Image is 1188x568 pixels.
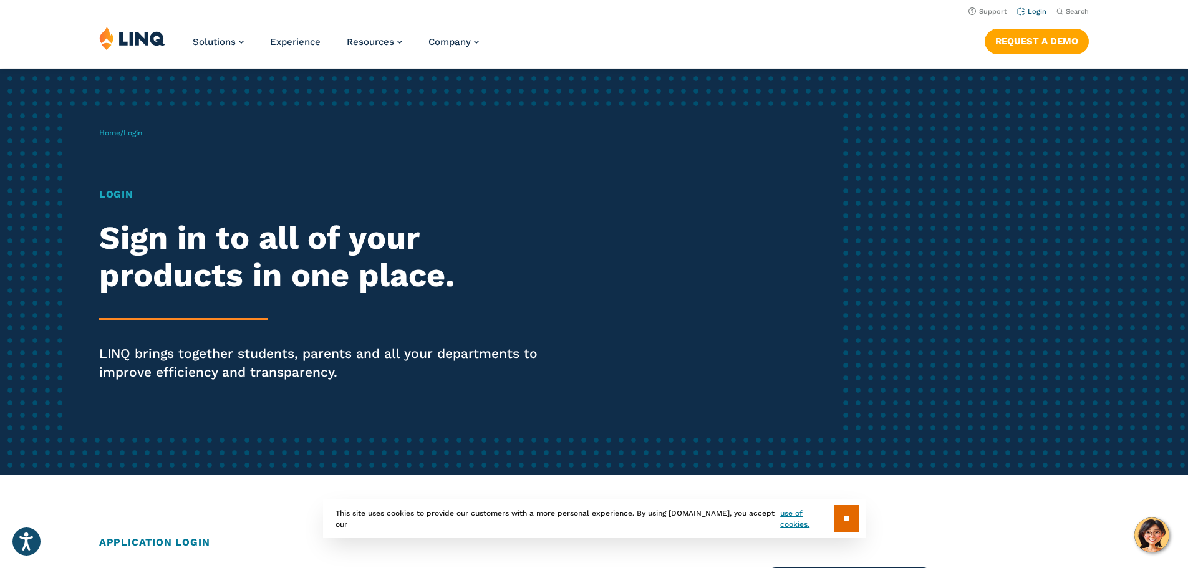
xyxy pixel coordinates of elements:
a: Request a Demo [985,29,1089,54]
span: / [99,128,142,137]
a: Support [968,7,1007,16]
span: Resources [347,36,394,47]
a: Resources [347,36,402,47]
a: Home [99,128,120,137]
a: Experience [270,36,321,47]
h2: Sign in to all of your products in one place. [99,219,557,294]
button: Open Search Bar [1056,7,1089,16]
a: use of cookies. [780,508,833,530]
div: This site uses cookies to provide our customers with a more personal experience. By using [DOMAIN... [323,499,866,538]
nav: Button Navigation [985,26,1089,54]
span: Solutions [193,36,236,47]
a: Solutions [193,36,244,47]
p: LINQ brings together students, parents and all your departments to improve efficiency and transpa... [99,344,557,382]
h1: Login [99,187,557,202]
a: Company [428,36,479,47]
span: Company [428,36,471,47]
span: Login [123,128,142,137]
a: Login [1017,7,1046,16]
button: Hello, have a question? Let’s chat. [1134,517,1169,552]
img: LINQ | K‑12 Software [99,26,165,50]
nav: Primary Navigation [193,26,479,67]
span: Search [1066,7,1089,16]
